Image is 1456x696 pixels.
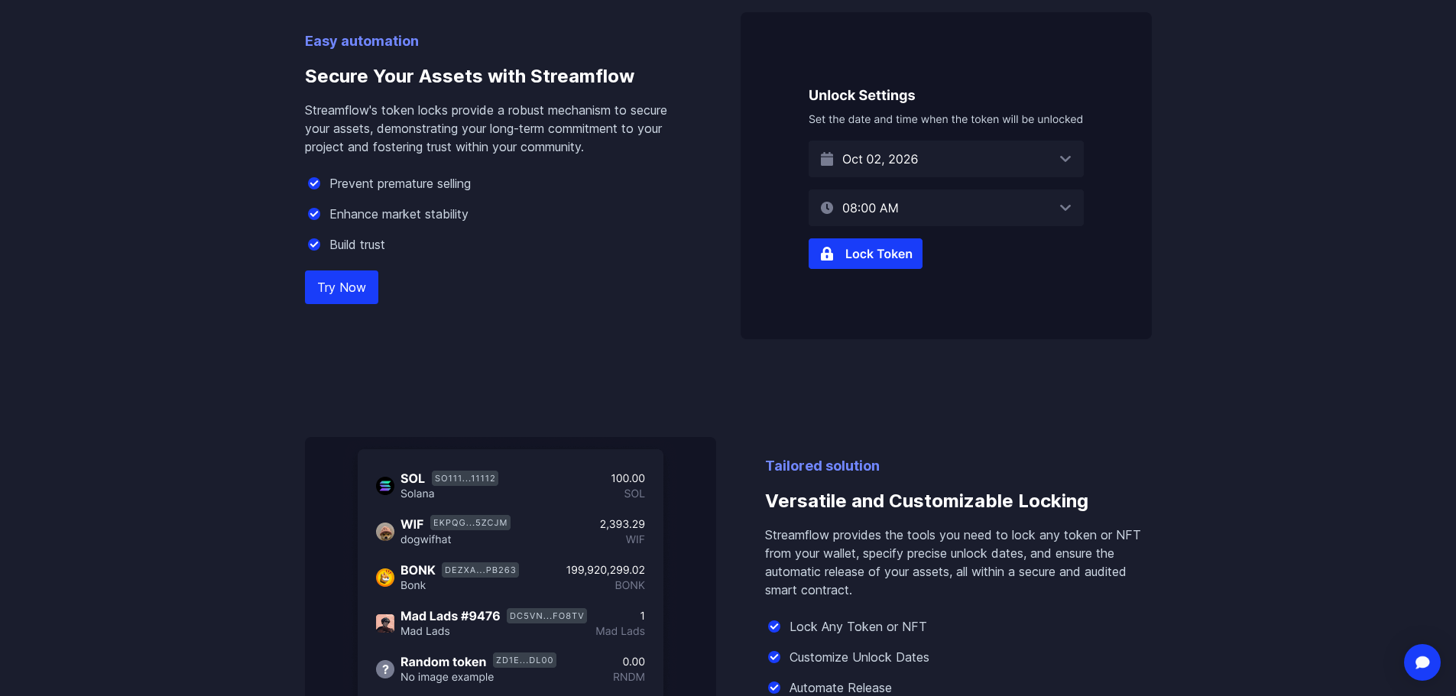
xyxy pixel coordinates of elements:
[305,101,692,156] p: Streamflow's token locks provide a robust mechanism to secure your assets, demonstrating your lon...
[329,235,385,254] p: Build trust
[305,31,692,52] p: Easy automation
[765,526,1152,599] p: Streamflow provides the tools you need to lock any token or NFT from your wallet, specify precise...
[790,648,929,666] p: Customize Unlock Dates
[305,270,378,304] a: Try Now
[1404,644,1441,681] div: Open Intercom Messenger
[790,617,927,636] p: Lock Any Token or NFT
[305,52,692,101] h3: Secure Your Assets with Streamflow
[329,205,469,223] p: Enhance market stability
[765,455,1152,477] p: Tailored solution
[741,12,1152,339] img: Secure Your Assets with Streamflow
[329,174,471,193] p: Prevent premature selling
[765,477,1152,526] h3: Versatile and Customizable Locking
